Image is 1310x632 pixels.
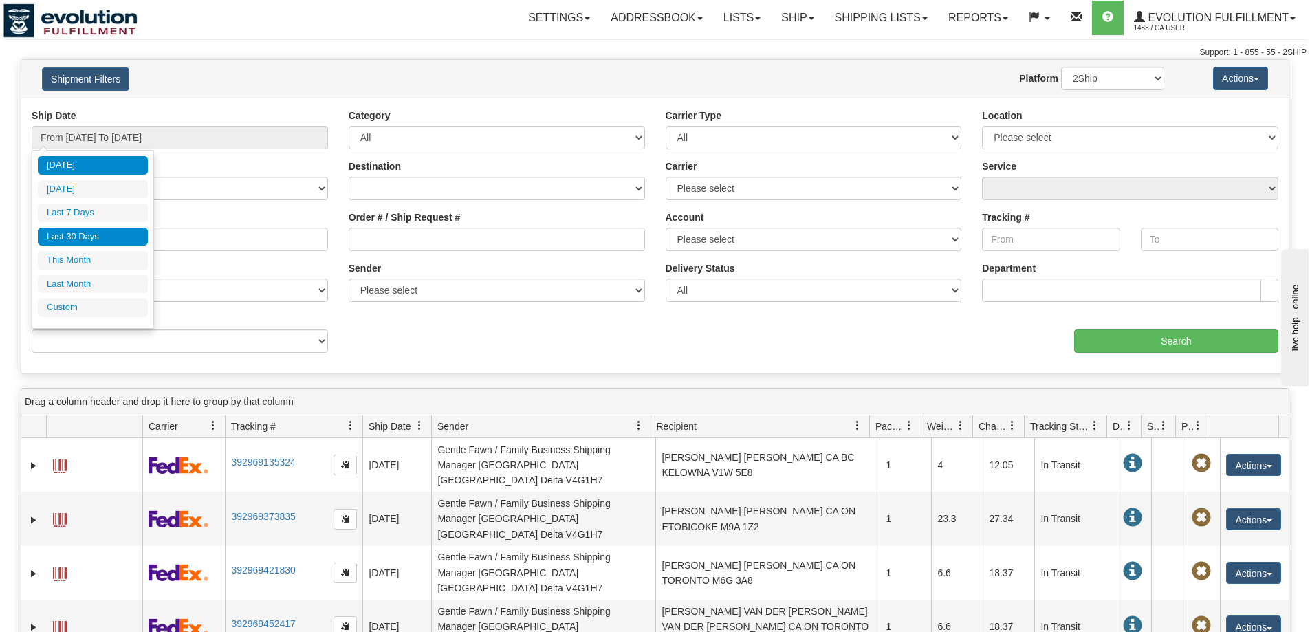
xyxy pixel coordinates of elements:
td: 12.05 [983,438,1034,492]
td: [PERSON_NAME] [PERSON_NAME] CA BC KELOWNA V1W 5E8 [655,438,880,492]
a: Label [53,561,67,583]
div: live help - online [10,12,127,22]
span: Carrier [149,419,178,433]
button: Copy to clipboard [334,455,357,475]
a: 392969135324 [231,457,295,468]
span: Weight [927,419,956,433]
li: Last 7 Days [38,204,148,222]
div: Support: 1 - 855 - 55 - 2SHIP [3,47,1307,58]
a: Label [53,507,67,529]
label: Ship Date [32,109,76,122]
button: Actions [1226,508,1281,530]
button: Copy to clipboard [334,563,357,583]
a: Settings [518,1,600,35]
label: Category [349,109,391,122]
a: Evolution Fulfillment 1488 / CA User [1124,1,1306,35]
a: Pickup Status filter column settings [1186,414,1210,437]
span: Recipient [657,419,697,433]
button: Actions [1226,562,1281,584]
td: Gentle Fawn / Family Business Shipping Manager [GEOGRAPHIC_DATA] [GEOGRAPHIC_DATA] Delta V4G1H7 [431,438,655,492]
input: To [1141,228,1278,251]
td: 1 [880,546,931,600]
a: Tracking # filter column settings [339,414,362,437]
img: 2 - FedEx Express® [149,457,208,474]
a: Addressbook [600,1,713,35]
a: Tracking Status filter column settings [1083,414,1106,437]
a: Shipment Issues filter column settings [1152,414,1175,437]
a: 392969373835 [231,511,295,522]
span: In Transit [1123,508,1142,527]
td: 27.34 [983,492,1034,545]
label: Location [982,109,1022,122]
td: 6.6 [931,546,983,600]
li: This Month [38,251,148,270]
a: Ship Date filter column settings [408,414,431,437]
button: Actions [1226,454,1281,476]
td: [PERSON_NAME] [PERSON_NAME] CA ON ETOBICOKE M9A 1Z2 [655,492,880,545]
iframe: chat widget [1278,246,1309,386]
a: 392969421830 [231,565,295,576]
span: Shipment Issues [1147,419,1159,433]
a: Charge filter column settings [1001,414,1024,437]
a: Label [53,453,67,475]
button: Actions [1213,67,1268,90]
a: Ship [771,1,824,35]
td: [DATE] [362,492,431,545]
div: grid grouping header [21,389,1289,415]
label: Platform [1019,72,1058,85]
li: Custom [38,298,148,317]
li: [DATE] [38,156,148,175]
input: From [982,228,1120,251]
label: Tracking # [982,210,1029,224]
a: Packages filter column settings [897,414,921,437]
label: Delivery Status [666,261,735,275]
span: Ship Date [369,419,411,433]
a: Delivery Status filter column settings [1117,414,1141,437]
label: Sender [349,261,381,275]
label: Destination [349,160,401,173]
a: Recipient filter column settings [846,414,869,437]
td: In Transit [1034,492,1117,545]
td: 1 [880,492,931,545]
td: In Transit [1034,546,1117,600]
span: In Transit [1123,454,1142,473]
td: 23.3 [931,492,983,545]
label: Account [666,210,704,224]
img: logo1488.jpg [3,3,138,38]
td: 4 [931,438,983,492]
span: Pickup Status [1181,419,1193,433]
button: Copy to clipboard [334,509,357,530]
td: 1 [880,438,931,492]
label: Carrier Type [666,109,721,122]
a: Shipping lists [825,1,938,35]
span: Pickup Not Assigned [1192,454,1211,473]
td: Gentle Fawn / Family Business Shipping Manager [GEOGRAPHIC_DATA] [GEOGRAPHIC_DATA] Delta V4G1H7 [431,546,655,600]
td: [DATE] [362,438,431,492]
span: Pickup Not Assigned [1192,508,1211,527]
li: Last Month [38,275,148,294]
td: In Transit [1034,438,1117,492]
a: Sender filter column settings [627,414,651,437]
span: Delivery Status [1113,419,1124,433]
label: Department [982,261,1036,275]
span: Packages [875,419,904,433]
td: [PERSON_NAME] [PERSON_NAME] CA ON TORONTO M6G 3A8 [655,546,880,600]
span: 1488 / CA User [1134,21,1237,35]
span: Tracking Status [1030,419,1090,433]
td: [DATE] [362,546,431,600]
a: Carrier filter column settings [201,414,225,437]
label: Service [982,160,1016,173]
a: Expand [27,513,41,527]
input: Search [1074,329,1278,353]
span: In Transit [1123,562,1142,581]
span: Tracking # [231,419,276,433]
a: Weight filter column settings [949,414,972,437]
td: 18.37 [983,546,1034,600]
a: 392969452417 [231,618,295,629]
label: Carrier [666,160,697,173]
li: [DATE] [38,180,148,199]
img: 2 - FedEx Express® [149,510,208,527]
button: Shipment Filters [42,67,129,91]
a: Lists [713,1,771,35]
span: Evolution Fulfillment [1145,12,1289,23]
